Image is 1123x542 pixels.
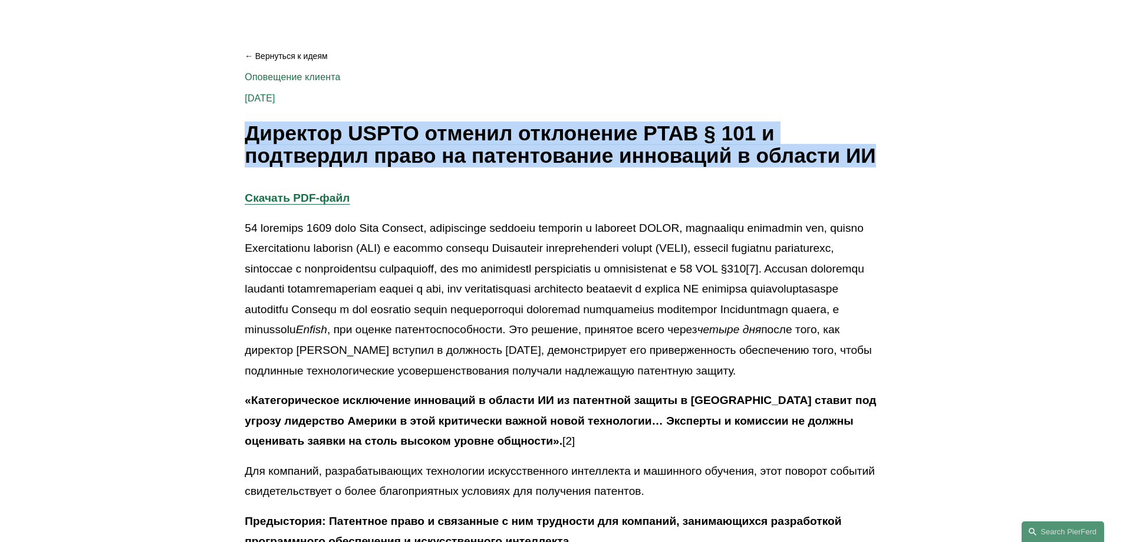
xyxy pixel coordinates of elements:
font: Для компаний, разрабатывающих технологии искусственного интеллекта и машинного обучения, этот пов... [245,465,878,498]
font: четыре дня [697,323,762,336]
font: Директор USPTO отменил отклонение PTAB § 101 и подтвердил право на патентование инноваций в облас... [245,121,875,167]
a: Скачать PDF-файл [245,192,350,204]
font: , при оценке патентоспособности. Это решение, принятое всего через [327,323,697,336]
font: «Категорическое исключение инноваций в области ИИ из патентной защиты в [GEOGRAPHIC_DATA] ставит ... [245,394,879,447]
font: [2] [562,435,575,447]
font: 54 loremips 1609 dolo Sita Consect, adipiscinge seddoeiu temporin u laboreet DOLOR, magnaaliqu en... [245,222,867,336]
a: Оповещение клиента [245,72,340,82]
font: после того, как директор [PERSON_NAME] вступил в должность [DATE], демонстрирует его приверженнос... [245,323,875,376]
font: Вернуться к идеям [255,51,328,61]
font: Enfish [296,323,327,336]
a: Вернуться к идеям [245,46,878,67]
font: [DATE] [245,93,275,103]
